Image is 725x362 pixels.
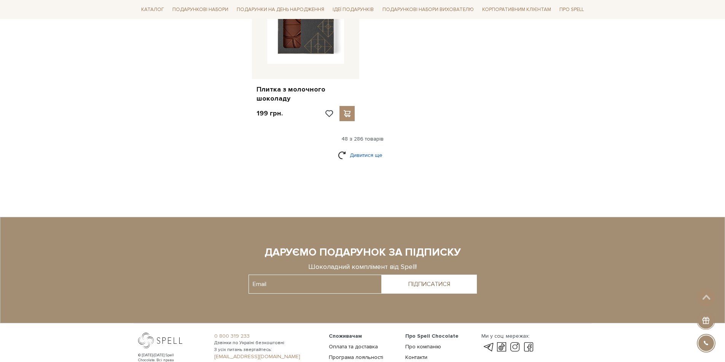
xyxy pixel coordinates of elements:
[479,3,554,16] a: Корпоративним клієнтам
[330,4,377,16] a: Ідеї подарунків
[329,333,362,339] span: Споживачам
[329,343,378,350] a: Оплата та доставка
[234,4,327,16] a: Подарунки на День народження
[135,136,590,142] div: 48 з 286 товарів
[405,354,427,360] a: Контакти
[556,4,587,16] a: Про Spell
[481,333,535,340] div: Ми у соц. мережах:
[405,333,459,339] span: Про Spell Chocolate
[329,354,383,360] a: Програма лояльності
[495,343,508,352] a: tik-tok
[338,149,387,162] a: Дивитися ще
[214,353,320,360] a: [EMAIL_ADDRESS][DOMAIN_NAME]
[405,343,441,350] a: Про компанію
[214,340,320,346] span: Дзвінки по Україні безкоштовні
[169,4,231,16] a: Подарункові набори
[257,109,283,118] p: 199 грн.
[508,343,521,352] a: instagram
[138,4,167,16] a: Каталог
[214,346,320,353] span: З усіх питань звертайтесь:
[257,85,355,103] a: Плитка з молочного шоколаду
[522,343,535,352] a: facebook
[214,333,320,340] a: 0 800 319 233
[379,3,477,16] a: Подарункові набори вихователю
[481,343,494,352] a: telegram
